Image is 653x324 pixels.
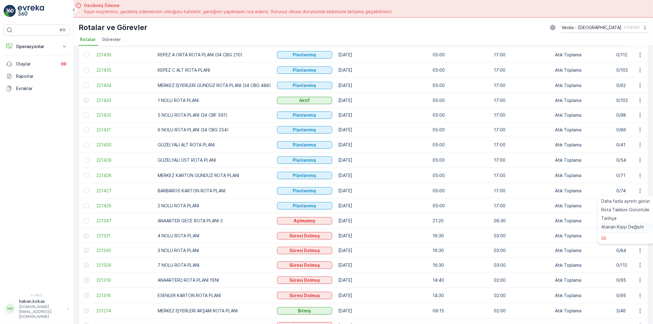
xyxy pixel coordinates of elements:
[335,168,430,183] td: [DATE]
[155,93,274,108] td: 1 NOLU ROTA PLANI
[552,258,613,273] td: Atık Toplama
[96,247,152,254] a: 221330
[599,197,653,205] a: Daha fazla ayrıntı görün
[491,288,552,303] td: 02:00
[430,168,491,183] td: 05:00
[155,168,274,183] td: MERKEZ KARTON GÜNDÜZ ROTA PLANI
[430,213,491,228] td: 21:20
[335,198,430,213] td: [DATE]
[552,108,613,122] td: Atık Toplama
[96,203,152,209] a: 221426
[335,303,430,318] td: [DATE]
[552,47,613,62] td: Atık Toplama
[277,262,332,269] button: Süresi Dolmuş
[277,141,332,149] button: Planlanmış
[96,233,152,239] a: 221331
[491,122,552,137] td: 17:00
[79,23,147,32] p: Rotalar ve Görevler
[335,243,430,258] td: [DATE]
[277,126,332,134] button: Planlanmış
[289,247,320,254] p: Süresi Dolmuş
[430,273,491,288] td: 14:40
[293,52,317,58] p: Planlanmış
[552,78,613,93] td: Atık Toplama
[102,36,121,43] span: Görevler
[155,153,274,168] td: GÜZELYALI ÜST ROTA PLANI
[16,61,56,67] p: Olaylar
[16,73,67,79] p: Raporlar
[293,67,317,73] p: Planlanmış
[335,288,430,303] td: [DATE]
[430,243,491,258] td: 16:30
[277,111,332,119] button: Planlanmış
[84,203,89,208] div: Toggle Row Selected
[277,202,332,209] button: Planlanmış
[277,232,332,239] button: Süresi Dolmuş
[552,168,613,183] td: Atık Toplama
[552,153,613,168] td: Atık Toplama
[96,292,152,299] a: 221316
[96,157,152,163] a: 221429
[84,68,89,73] div: Toggle Row Selected
[491,47,552,62] td: 17:00
[294,218,316,224] p: Açılmamış
[491,198,552,213] td: 17:00
[155,198,274,213] td: 2 NOLU ROTA PLANI
[335,213,430,228] td: [DATE]
[293,203,317,209] p: Planlanmış
[552,288,613,303] td: Atık Toplama
[602,198,650,204] span: Daha fazla ayrıntı görün
[602,207,650,213] span: Rota Takibini Görüntüle
[335,228,430,243] td: [DATE]
[96,172,152,179] a: 221428
[335,122,430,137] td: [DATE]
[16,43,58,50] p: Operasyonlar
[552,183,613,198] td: Atık Toplama
[491,168,552,183] td: 17:00
[293,82,317,89] p: Planlanmış
[491,62,552,78] td: 17:00
[430,122,491,137] td: 05:00
[552,62,613,78] td: Atık Toplama
[491,228,552,243] td: 03:00
[84,308,89,313] div: Toggle Row Selected
[277,82,332,89] button: Planlanmış
[277,292,332,299] button: Süresi Dolmuş
[96,308,152,314] a: 221274
[277,307,332,315] button: Bitmiş
[84,127,89,132] div: Toggle Row Selected
[4,82,70,95] a: Evraklar
[84,9,393,15] span: Sayın müşterimiz, gecikmiş ödemenizin olduğunu hatırlatır, gereğinin yapılmasını rica ederiz. Sor...
[5,304,15,314] div: HH
[602,235,606,241] span: Sil
[491,183,552,198] td: 17:00
[552,198,613,213] td: Atık Toplama
[4,40,70,53] button: Operasyonlar
[491,137,552,153] td: 17:00
[96,218,152,224] a: 221347
[96,142,152,148] span: 221430
[16,85,67,92] p: Evraklar
[155,228,274,243] td: 4 NOLU ROTA PLANI
[293,188,317,194] p: Planlanmış
[96,82,152,89] a: 221434
[599,205,653,214] a: Rota Takibini Görüntüle
[19,304,64,319] p: [DOMAIN_NAME][EMAIL_ADDRESS][DOMAIN_NAME]
[299,97,310,104] p: Aktif
[155,78,274,93] td: MERKEZ İŞYERLERİ GÜNDÜZ ROTA PLANI (34 CBG 488)
[552,273,613,288] td: Atık Toplama
[277,172,332,179] button: Planlanmış
[552,303,613,318] td: Atık Toplama
[96,277,152,283] a: 221319
[293,157,317,163] p: Planlanmış
[84,113,89,118] div: Toggle Row Selected
[96,262,152,268] a: 221329
[335,78,430,93] td: [DATE]
[293,172,317,179] p: Planlanmış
